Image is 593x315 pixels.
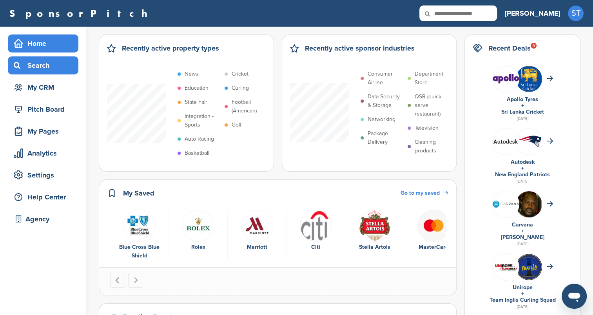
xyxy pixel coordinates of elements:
[173,243,223,252] div: Rolex
[521,165,524,172] a: +
[511,159,535,165] a: Autodesk
[516,135,542,147] img: Data?1415811651
[404,210,463,261] div: 6 of 6
[512,221,533,228] a: Carvana
[12,146,78,160] div: Analytics
[521,290,524,297] a: +
[8,34,78,52] a: Home
[8,100,78,118] a: Pitch Board
[185,70,198,78] p: News
[12,80,78,94] div: My CRM
[513,284,533,291] a: Unirope
[359,210,391,242] img: Open uri20141112 50798 aqq04g
[368,115,395,124] p: Networking
[228,210,287,261] div: 3 of 6
[300,210,332,242] img: Data
[8,56,78,74] a: Search
[8,188,78,206] a: Help Center
[232,121,241,129] p: Golf
[516,191,542,222] img: Shaquille o'neal in 2011 (cropped)
[568,5,584,21] span: ST
[401,190,440,196] span: Go to my saved
[9,8,152,18] a: SponsorPitch
[368,92,404,110] p: Data Security & Storage
[349,210,400,252] a: Open uri20141112 50798 aqq04g Stella Artois
[493,74,519,83] img: Data
[345,210,404,261] div: 5 of 6
[114,243,165,260] div: Blue Cross Blue Shield
[490,297,556,303] a: Team Inglis Curling Squad
[232,210,282,252] a: Jejbcle9 400x400 Marriott
[232,98,268,115] p: Football (American)
[185,112,221,129] p: Integration - Sports
[8,210,78,228] a: Agency
[169,210,228,261] div: 2 of 6
[501,109,544,115] a: Sri Lanka Cricket
[287,210,345,261] div: 4 of 6
[12,212,78,226] div: Agency
[122,43,219,54] h2: Recently active property types
[12,190,78,204] div: Help Center
[185,149,209,157] p: Basketball
[114,210,165,261] a: Data Blue Cross Blue Shield
[8,78,78,96] a: My CRM
[110,210,169,261] div: 1 of 6
[241,210,273,242] img: Jejbcle9 400x400
[562,284,587,309] iframe: Button to launch messaging window
[8,144,78,162] a: Analytics
[493,254,519,280] img: 308633180 592082202703760 345377490651361792 n
[368,70,404,87] p: Consumer Airline
[408,210,459,252] a: Mastercard logo MasterCard
[12,124,78,138] div: My Pages
[12,58,78,72] div: Search
[128,273,143,288] button: Next slide
[516,66,542,92] img: Open uri20141112 64162 1b628ae?1415808232
[473,178,572,185] div: [DATE]
[521,228,524,234] a: +
[415,138,451,155] p: Cleaning products
[521,102,524,109] a: +
[493,201,519,207] img: Carvana logo
[408,243,459,252] div: MasterCard
[516,254,542,280] img: Iga3kywp 400x400
[305,43,415,54] h2: Recently active sponsor industries
[185,84,209,92] p: Education
[531,43,537,49] div: 9
[473,303,572,310] div: [DATE]
[473,115,572,122] div: [DATE]
[110,273,125,288] button: Go to last slide
[12,36,78,51] div: Home
[417,210,450,242] img: Mastercard logo
[290,210,341,252] a: Data Citi
[185,135,214,143] p: Auto Racing
[349,243,400,252] div: Stella Artois
[290,243,341,252] div: Citi
[232,243,282,252] div: Marriott
[415,124,439,132] p: Television
[12,168,78,182] div: Settings
[495,171,550,178] a: New England Patriots
[12,102,78,116] div: Pitch Board
[123,188,154,199] h2: My Saved
[232,84,249,92] p: Curling
[368,129,404,147] p: Package Delivery
[473,241,572,248] div: [DATE]
[493,139,519,144] img: Data
[185,98,207,107] p: State Fair
[173,210,223,252] a: 2f7gz9cr 400x400 Rolex
[505,8,560,19] h3: [PERSON_NAME]
[8,122,78,140] a: My Pages
[415,70,451,87] p: Department Store
[488,43,531,54] h2: Recent Deals
[182,210,214,242] img: 2f7gz9cr 400x400
[507,96,538,103] a: Apollo Tyres
[8,166,78,184] a: Settings
[505,5,560,22] a: [PERSON_NAME]
[415,92,451,118] p: QSR (quick serve restaurant)
[123,210,156,242] img: Data
[401,189,448,197] a: Go to my saved
[232,70,248,78] p: Cricket
[501,234,544,241] a: [PERSON_NAME]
